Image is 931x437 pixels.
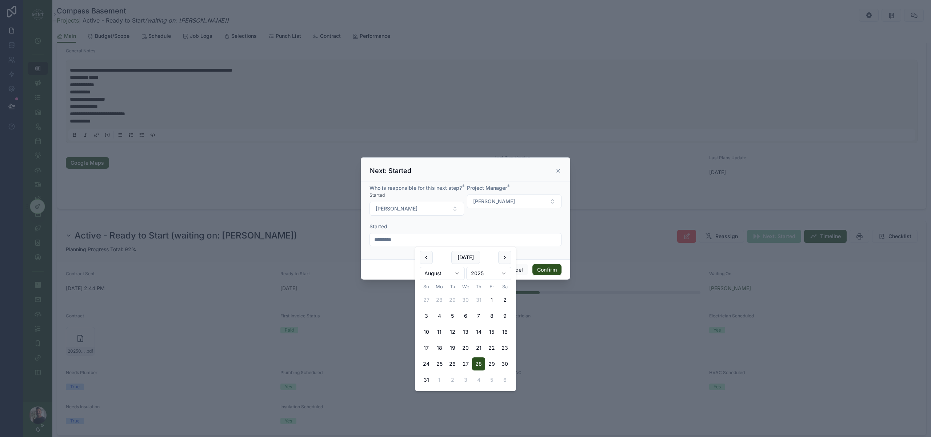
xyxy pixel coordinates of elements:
[485,283,498,290] th: Friday
[467,195,562,208] button: Select Button
[420,373,433,386] button: Sunday, August 31st, 2025
[498,357,511,370] button: Saturday, August 30th, 2025
[498,283,511,290] th: Saturday
[472,293,485,306] button: Thursday, July 31st, 2025
[485,309,498,322] button: Friday, August 8th, 2025
[498,309,511,322] button: Saturday, August 9th, 2025
[459,325,472,338] button: Wednesday, August 13th, 2025
[446,293,459,306] button: Tuesday, July 29th, 2025
[459,283,472,290] th: Wednesday
[473,198,515,205] span: [PERSON_NAME]
[498,325,511,338] button: Saturday, August 16th, 2025
[420,293,433,306] button: Sunday, July 27th, 2025
[446,309,459,322] button: Tuesday, August 5th, 2025
[433,309,446,322] button: Monday, August 4th, 2025
[446,357,459,370] button: Tuesday, August 26th, 2025
[485,325,498,338] button: Friday, August 15th, 2025
[370,167,411,175] h3: Next: Started
[467,185,507,191] span: Project Manager
[472,325,485,338] button: Thursday, August 14th, 2025
[472,357,485,370] button: Thursday, August 28th, 2025, selected
[369,223,387,229] span: Started
[420,283,433,290] th: Sunday
[498,341,511,354] button: Saturday, August 23rd, 2025
[459,293,472,306] button: Wednesday, July 30th, 2025
[369,185,462,191] span: Who is responsible for this next step?
[446,373,459,386] button: Tuesday, September 2nd, 2025
[485,373,498,386] button: Friday, September 5th, 2025
[498,373,511,386] button: Saturday, September 6th, 2025
[433,357,446,370] button: Monday, August 25th, 2025
[459,341,472,354] button: Wednesday, August 20th, 2025
[433,341,446,354] button: Monday, August 18th, 2025
[446,341,459,354] button: Tuesday, August 19th, 2025
[485,357,498,370] button: Friday, August 29th, 2025
[459,357,472,370] button: Wednesday, August 27th, 2025
[433,373,446,386] button: Monday, September 1st, 2025
[420,309,433,322] button: Sunday, August 3rd, 2025
[498,293,511,306] button: Saturday, August 2nd, 2025
[420,325,433,338] button: Sunday, August 10th, 2025
[433,283,446,290] th: Monday
[459,309,472,322] button: Wednesday, August 6th, 2025
[451,251,480,264] button: [DATE]
[420,283,511,386] table: August 2025
[369,192,385,198] span: Started
[472,309,485,322] button: Thursday, August 7th, 2025
[446,283,459,290] th: Tuesday
[472,341,485,354] button: Thursday, August 21st, 2025
[420,341,433,354] button: Sunday, August 17th, 2025
[446,325,459,338] button: Tuesday, August 12th, 2025
[420,357,433,370] button: Sunday, August 24th, 2025
[433,293,446,306] button: Monday, July 28th, 2025
[532,264,562,276] button: Confirm
[472,283,485,290] th: Thursday
[485,293,498,306] button: Friday, August 1st, 2025
[369,202,464,216] button: Select Button
[485,341,498,354] button: Friday, August 22nd, 2025
[376,205,417,212] span: [PERSON_NAME]
[459,373,472,386] button: Today, Wednesday, September 3rd, 2025
[433,325,446,338] button: Monday, August 11th, 2025
[472,373,485,386] button: Thursday, September 4th, 2025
